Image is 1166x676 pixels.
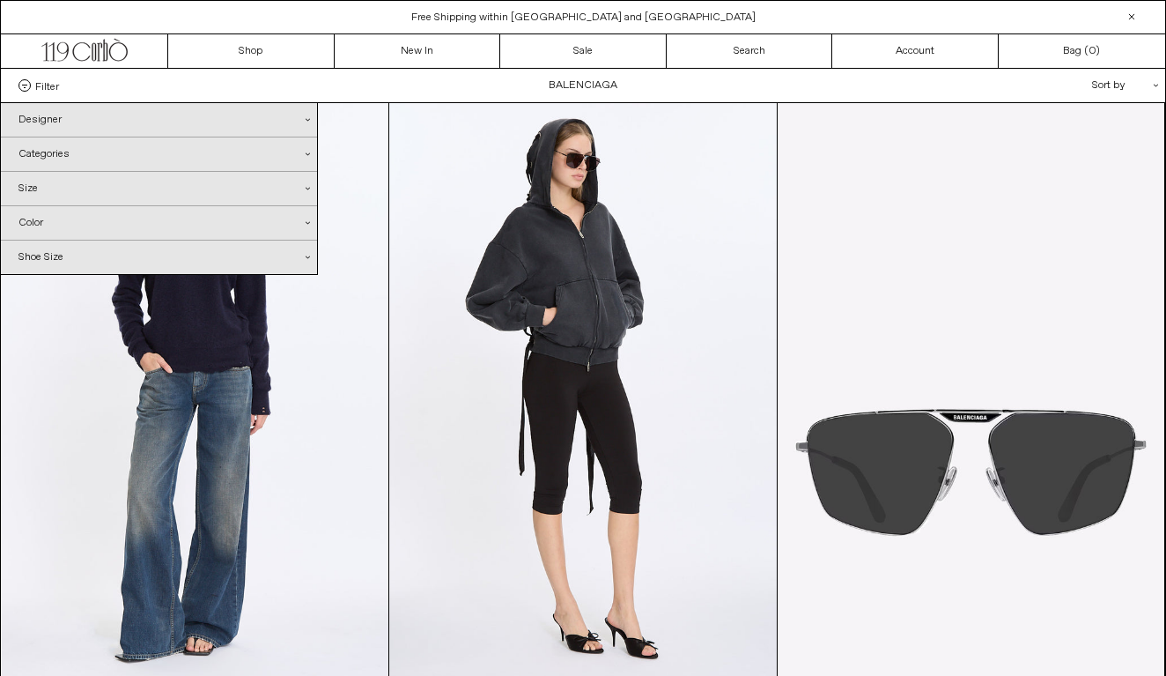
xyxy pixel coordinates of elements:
[35,79,59,92] span: Filter
[1,241,317,274] div: Shoe Size
[1089,43,1100,59] span: )
[1,137,317,171] div: Categories
[168,34,335,68] a: Shop
[411,11,756,25] a: Free Shipping within [GEOGRAPHIC_DATA] and [GEOGRAPHIC_DATA]
[335,34,501,68] a: New In
[1,172,317,205] div: Size
[667,34,833,68] a: Search
[500,34,667,68] a: Sale
[832,34,999,68] a: Account
[1089,44,1096,58] span: 0
[989,69,1148,102] div: Sort by
[999,34,1165,68] a: Bag ()
[1,206,317,240] div: Color
[1,103,317,137] div: Designer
